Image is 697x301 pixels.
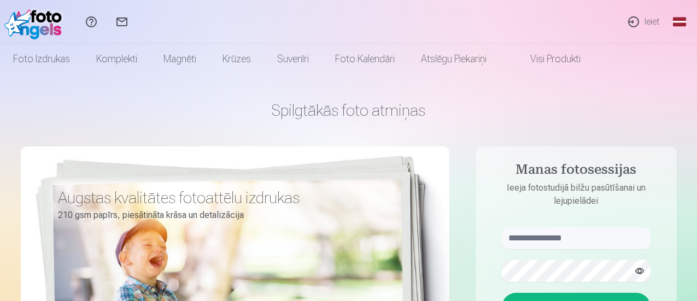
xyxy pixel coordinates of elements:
p: 210 gsm papīrs, piesātināta krāsa un detalizācija [58,208,390,223]
a: Komplekti [83,44,150,74]
a: Krūzes [209,44,264,74]
a: Atslēgu piekariņi [408,44,500,74]
a: Magnēti [150,44,209,74]
a: Foto kalendāri [322,44,408,74]
h3: Augstas kvalitātes fotoattēlu izdrukas [58,188,390,208]
h1: Spilgtākās foto atmiņas [21,101,677,120]
img: /fa1 [4,4,67,39]
p: Ieeja fotostudijā bilžu pasūtīšanai un lejupielādei [491,181,661,208]
a: Suvenīri [264,44,322,74]
a: Visi produkti [500,44,594,74]
h4: Manas fotosessijas [491,162,661,181]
